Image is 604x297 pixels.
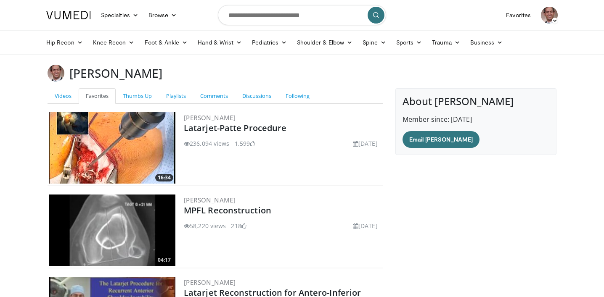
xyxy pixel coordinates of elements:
img: 38434_0000_3.png.300x170_q85_crop-smart_upscale.jpg [49,194,175,266]
h4: About [PERSON_NAME] [403,95,549,108]
img: Avatar [541,7,558,24]
a: 16:34 [49,112,175,184]
li: [DATE] [353,221,378,230]
a: Browse [143,7,182,24]
h3: [PERSON_NAME] [69,65,162,81]
img: VuMedi Logo [46,11,91,19]
a: Knee Recon [88,34,140,51]
a: Hip Recon [41,34,88,51]
a: Favorites [501,7,536,24]
a: Latarjet-Patte Procedure [184,122,286,134]
a: Trauma [427,34,465,51]
a: Shoulder & Elbow [292,34,358,51]
a: Pediatrics [247,34,292,51]
a: Specialties [96,7,143,24]
a: Discussions [235,88,278,104]
a: Favorites [79,88,116,104]
p: Member since: [DATE] [403,114,549,124]
a: MPFL Reconstruction [184,205,271,216]
li: 218 [231,221,246,230]
a: Comments [193,88,235,104]
span: 16:34 [155,174,173,181]
a: Foot & Ankle [140,34,193,51]
a: Business [465,34,508,51]
a: [PERSON_NAME] [184,196,236,204]
a: Thumbs Up [116,88,159,104]
a: Following [278,88,317,104]
a: Spine [358,34,391,51]
li: 58,220 views [184,221,226,230]
a: 04:17 [49,194,175,266]
img: 617583_3.png.300x170_q85_crop-smart_upscale.jpg [49,112,175,184]
a: Sports [391,34,427,51]
span: 04:17 [155,256,173,264]
input: Search topics, interventions [218,5,386,25]
li: 1,599 [235,139,255,148]
li: 236,094 views [184,139,229,148]
a: [PERSON_NAME] [184,278,236,286]
a: Videos [48,88,79,104]
a: Hand & Wrist [193,34,247,51]
li: [DATE] [353,139,378,148]
img: Avatar [48,65,64,81]
a: Playlists [159,88,193,104]
a: [PERSON_NAME] [184,113,236,122]
a: Email [PERSON_NAME] [403,131,479,148]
